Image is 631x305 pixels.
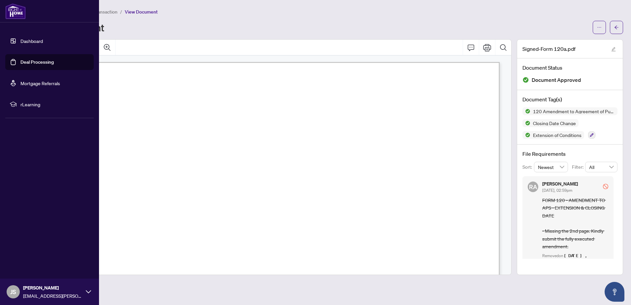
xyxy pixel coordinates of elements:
h4: Document Tag(s) [522,95,617,103]
a: Dashboard [20,38,43,44]
span: JS [10,287,16,296]
img: logo [5,3,26,19]
img: Document Status [522,77,529,83]
span: 120 Amendment to Agreement of Purchase and Sale [530,109,617,114]
span: ellipsis [597,25,602,30]
h4: File Requirements [522,150,617,158]
img: Status Icon [522,119,530,127]
h4: Document Status [522,64,617,72]
span: rLearning [20,101,89,108]
p: Sort: [522,163,534,171]
span: RA [529,182,537,191]
div: Removed on [542,253,608,265]
span: edit [611,47,616,51]
p: Filter: [572,163,585,171]
span: View Transaction [82,9,117,15]
span: View Document [125,9,158,15]
span: Signed-Form 120a.pdf [522,45,576,53]
button: Open asap [605,282,624,302]
img: Status Icon [522,107,530,115]
span: FORM 120 - AMENDMENT TO APS - EXTENSION & CLOSING DATE - Missing the 2nd page. Kindly submit the ... [542,196,608,251]
span: Newest [538,162,564,172]
span: [DATE], 02:59pm [542,188,572,193]
span: Extension of Conditions [530,133,584,137]
span: [EMAIL_ADDRESS][PERSON_NAME][DOMAIN_NAME] [23,292,83,299]
a: Mortgage Referrals [20,80,60,86]
span: [DATE], 03:01pm [542,253,589,265]
span: [PERSON_NAME] [23,284,83,291]
span: stop [603,184,608,189]
li: / [120,8,122,16]
img: Status Icon [522,131,530,139]
span: All [589,162,614,172]
span: Document Approved [532,76,581,85]
a: Deal Processing [20,59,54,65]
span: arrow-left [614,25,619,30]
h5: [PERSON_NAME] [542,182,578,186]
span: Closing Date Change [530,121,579,125]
